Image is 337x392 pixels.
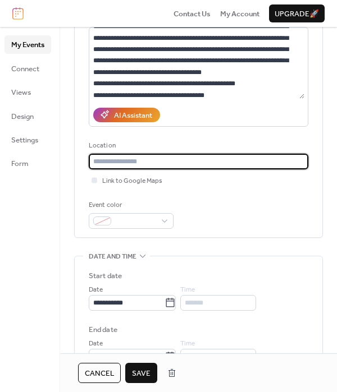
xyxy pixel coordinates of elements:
[220,8,259,20] span: My Account
[4,59,51,77] a: Connect
[89,140,306,151] div: Location
[11,158,29,169] span: Form
[11,111,34,122] span: Design
[12,7,24,20] img: logo
[85,368,114,379] span: Cancel
[93,108,160,122] button: AI Assistant
[4,35,51,53] a: My Events
[89,324,117,335] div: End date
[102,176,162,187] span: Link to Google Maps
[89,338,103,349] span: Date
[180,284,195,296] span: Time
[275,8,319,20] span: Upgrade 🚀
[11,135,38,146] span: Settings
[125,363,157,383] button: Save
[78,363,121,383] button: Cancel
[132,368,151,379] span: Save
[180,338,195,349] span: Time
[89,251,136,262] span: Date and time
[220,8,259,19] a: My Account
[174,8,211,19] a: Contact Us
[269,4,325,22] button: Upgrade🚀
[89,284,103,296] span: Date
[174,8,211,20] span: Contact Us
[4,154,51,172] a: Form
[11,63,39,75] span: Connect
[114,110,152,121] div: AI Assistant
[4,131,51,149] a: Settings
[89,200,171,211] div: Event color
[11,39,44,50] span: My Events
[4,83,51,101] a: Views
[89,270,122,282] div: Start date
[4,107,51,125] a: Design
[11,87,31,98] span: Views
